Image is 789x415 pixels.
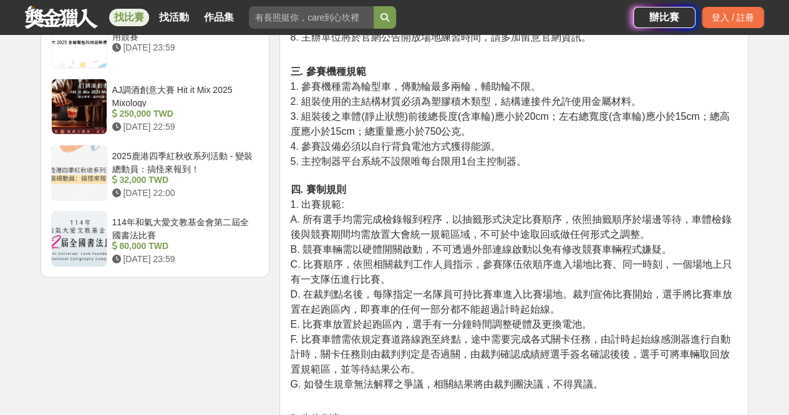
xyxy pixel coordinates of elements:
[290,259,732,285] span: C. 比賽順序，依照相關裁判工作人員指示，參賽隊伍依順序進入場地比賽。同一時刻，一個場地上只有一支隊伍進行比賽。
[199,9,239,26] a: 作品集
[154,9,194,26] a: 找活動
[290,199,344,210] span: 1. 出賽規範:
[51,211,259,267] a: 114年和氣大愛文教基金會第二屆全國書法比賽 80,000 TWD [DATE] 23:59
[290,289,732,315] span: D. 在裁判點名後，每隊指定一名隊員可持比賽車進入比賽場地。裁判宣佈比賽開始，選手將比賽車放置在起跑區內，即賽車的任何一部分都不能超過計時起始線。
[112,120,254,134] div: [DATE] 22:59
[290,214,732,240] span: A. 所有選手均需完成檢錄報到程序，以抽籤形式決定比賽順序，依照抽籤順序於場邊等待，車體檢錄後與競賽期間均需放置大會統一規範區域，不可於中途取回或做任何形式之調整。
[290,66,365,77] strong: 三. 參賽機種規範
[249,6,374,29] input: 有長照挺你，care到心坎裡！青春出手，拍出照顧 影音徵件活動
[112,173,254,187] div: 32,000 TWD
[290,141,501,152] span: 4. 參賽設備必須以自行背負電池方式獲得能源。
[290,334,730,374] span: F. 比賽車體需依規定賽道路線跑至終點，途中需要完成各式關卡任務，由計時起始線感測器進行自動計時，關卡任務則由裁判判定是否過關，由裁判確認成績經選手簽名確認後後，選手可將車輛取回放置規範區，並等...
[290,111,729,137] span: 3. 組裝後之車體(靜止狀態)前後總長度(含車輪)應小於20cm；左右總寬度(含車輪)應小於15cm；總高度應小於15cm；總重量應小於750公克。
[112,216,254,240] div: 114年和氣大愛文教基金會第二屆全國書法比賽
[290,32,591,42] span: 8. 主辦單位將於官網公告開放場地練習時間，請多加留意官網資訊。
[112,240,254,253] div: 80,000 TWD
[51,145,259,201] a: 2025鹿港四季紅秋收系列活動 - 變裝總動員：搞怪來報到！ 32,000 TWD [DATE] 22:00
[290,184,346,195] strong: 四. 賽制規則
[290,379,603,389] span: G. 如發生規章無法解釋之爭議，相關結果將由裁判團決議，不得異議。
[633,7,695,28] a: 辦比賽
[112,41,254,54] div: [DATE] 23:59
[112,84,254,107] div: AJ調酒創意大賽 Hit it Mix 2025 Mixology
[51,79,259,135] a: AJ調酒創意大賽 Hit it Mix 2025 Mixology 250,000 TWD [DATE] 22:59
[290,319,592,330] span: E. 比賽車放置於起跑區內，選手有一分鐘時間調整硬體及更換電池。
[112,150,254,173] div: 2025鹿港四季紅秋收系列活動 - 變裝總動員：搞怪來報到！
[290,244,672,255] span: B. 競賽車輛需以硬體開關啟動，不可透過外部連線啟動以免有修改競賽車輛程式嫌疑。
[51,12,259,69] a: 南臺科大 2025 全國智能科技創新應用競賽 [DATE] 23:59
[112,253,254,266] div: [DATE] 23:59
[290,156,526,167] span: 5. 主控制器平台系統不設限唯每台限用1台主控制器。
[112,187,254,200] div: [DATE] 22:00
[290,96,641,107] span: 2. 組裝使用的主結構材質必須為塑膠積木類型，結構連接件允許使用金屬材料。
[702,7,764,28] div: 登入 / 註冊
[290,81,541,92] span: 1. 參賽機種需為輪型車，傳動輪最多兩輪，輔助輪不限。
[112,107,254,120] div: 250,000 TWD
[109,9,149,26] a: 找比賽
